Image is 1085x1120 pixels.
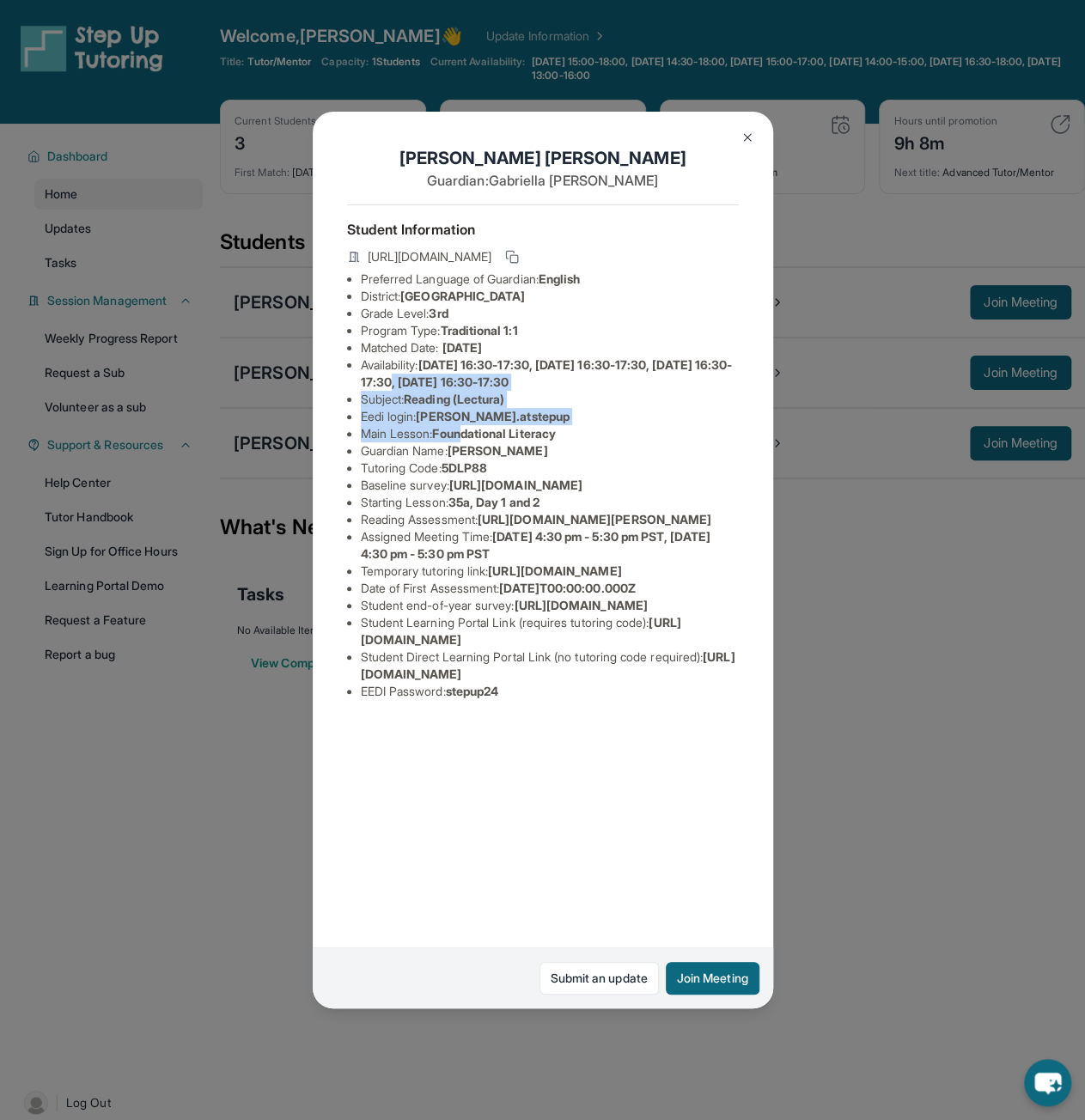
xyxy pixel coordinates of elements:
[361,271,739,288] li: Preferred Language of Guardian:
[347,219,739,240] h4: Student Information
[404,392,504,406] span: Reading (Lectura)
[440,323,517,338] span: Traditional 1:1
[741,131,754,144] img: Close Icon
[361,597,739,614] li: Student end-of-year survey :
[361,529,710,561] span: [DATE] 4:30 pm - 5:30 pm PST, [DATE] 4:30 pm - 5:30 pm PST
[449,478,582,492] span: [URL][DOMAIN_NAME]
[361,494,739,511] li: Starting Lesson :
[666,962,759,995] button: Join Meeting
[361,357,733,389] span: [DATE] 16:30-17:30, [DATE] 16:30-17:30, [DATE] 16:30-17:30, [DATE] 16:30-17:30
[361,683,739,700] li: EEDI Password :
[361,339,739,356] li: Matched Date:
[442,340,482,355] span: [DATE]
[539,271,581,286] span: English
[488,563,621,578] span: [URL][DOMAIN_NAME]
[361,528,739,563] li: Assigned Meeting Time :
[361,356,739,391] li: Availability:
[502,247,522,267] button: Copy link
[368,248,491,265] span: [URL][DOMAIN_NAME]
[448,443,548,458] span: [PERSON_NAME]
[514,598,647,612] span: [URL][DOMAIN_NAME]
[478,512,711,527] span: [URL][DOMAIN_NAME][PERSON_NAME]
[361,322,739,339] li: Program Type:
[361,648,739,683] li: Student Direct Learning Portal Link (no tutoring code required) :
[539,962,659,995] a: Submit an update
[361,305,739,322] li: Grade Level:
[361,580,739,597] li: Date of First Assessment :
[361,425,739,442] li: Main Lesson :
[361,563,739,580] li: Temporary tutoring link :
[400,289,525,303] span: [GEOGRAPHIC_DATA]
[361,477,739,494] li: Baseline survey :
[429,306,448,320] span: 3rd
[361,408,739,425] li: Eedi login :
[361,288,739,305] li: District:
[361,442,739,460] li: Guardian Name :
[361,460,739,477] li: Tutoring Code :
[347,170,739,191] p: Guardian: Gabriella [PERSON_NAME]
[432,426,555,441] span: Foundational Literacy
[347,146,739,170] h1: [PERSON_NAME] [PERSON_NAME]
[361,614,739,648] li: Student Learning Portal Link (requires tutoring code) :
[1024,1059,1071,1106] button: chat-button
[448,495,539,509] span: 35a, Day 1 and 2
[361,511,739,528] li: Reading Assessment :
[499,581,635,595] span: [DATE]T00:00:00.000Z
[361,391,739,408] li: Subject :
[446,684,499,698] span: stepup24
[416,409,570,423] span: [PERSON_NAME].atstepup
[442,460,487,475] span: 5DLP88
